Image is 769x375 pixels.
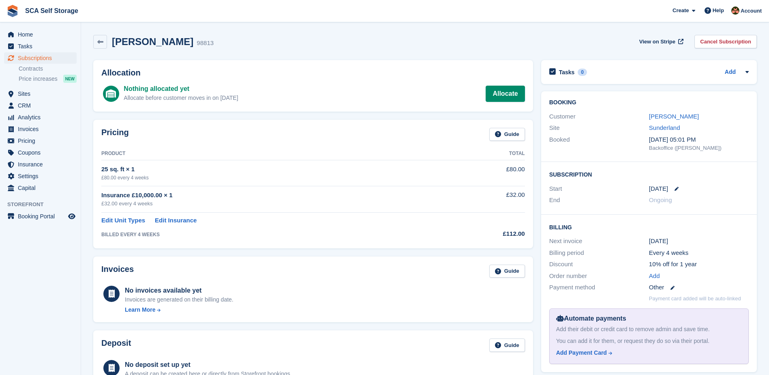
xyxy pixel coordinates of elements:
[549,248,649,258] div: Billing period
[101,216,145,225] a: Edit Unit Types
[101,338,131,352] h2: Deposit
[731,6,739,15] img: Sarah Race
[549,123,649,133] div: Site
[649,184,668,194] time: 2025-09-05 23:00:00 UTC
[649,260,749,269] div: 10% off for 1 year
[578,69,587,76] div: 0
[125,306,233,314] a: Learn More
[4,170,77,182] a: menu
[725,68,736,77] a: Add
[101,174,446,181] div: £80.00 every 4 weeks
[101,200,446,208] div: £32.00 every 4 weeks
[4,211,77,222] a: menu
[18,100,66,111] span: CRM
[713,6,724,15] span: Help
[4,159,77,170] a: menu
[549,283,649,292] div: Payment method
[18,182,66,194] span: Capital
[649,113,699,120] a: [PERSON_NAME]
[67,211,77,221] a: Preview store
[649,272,660,281] a: Add
[549,170,749,178] h2: Subscription
[101,128,129,141] h2: Pricing
[639,38,675,46] span: View on Stripe
[4,100,77,111] a: menu
[124,94,238,102] div: Allocate before customer moves in on [DATE]
[549,99,749,106] h2: Booking
[556,314,742,323] div: Automate payments
[4,52,77,64] a: menu
[22,4,81,17] a: SCA Self Storage
[18,41,66,52] span: Tasks
[155,216,197,225] a: Edit Insurance
[101,68,525,78] h2: Allocation
[125,295,233,304] div: Invoices are generated on their billing date.
[4,147,77,158] a: menu
[125,360,292,370] div: No deposit set up yet
[556,325,742,334] div: Add their debit or credit card to remove admin and save time.
[556,349,739,357] a: Add Payment Card
[18,170,66,182] span: Settings
[446,229,525,239] div: £112.00
[489,128,525,141] a: Guide
[673,6,689,15] span: Create
[125,286,233,295] div: No invoices available yet
[18,88,66,99] span: Sites
[549,223,749,231] h2: Billing
[549,184,649,194] div: Start
[101,265,134,278] h2: Invoices
[125,306,155,314] div: Learn More
[549,112,649,121] div: Customer
[19,74,77,83] a: Price increases NEW
[4,123,77,135] a: menu
[549,135,649,152] div: Booked
[486,86,525,102] a: Allocate
[649,295,741,303] p: Payment card added will be auto-linked
[649,283,749,292] div: Other
[101,231,446,238] div: BILLED EVERY 4 WEEKS
[18,147,66,158] span: Coupons
[649,135,749,144] div: [DATE] 05:01 PM
[63,75,77,83] div: NEW
[19,75,58,83] span: Price increases
[7,200,81,209] span: Storefront
[18,112,66,123] span: Analytics
[549,237,649,246] div: Next invoice
[18,135,66,147] span: Pricing
[197,39,214,48] div: 98813
[549,272,649,281] div: Order number
[18,159,66,170] span: Insurance
[18,52,66,64] span: Subscriptions
[18,29,66,40] span: Home
[6,5,19,17] img: stora-icon-8386f47178a22dfd0bd8f6a31ec36ba5ce8667c1dd55bd0f319d3a0aa187defe.svg
[489,265,525,278] a: Guide
[446,186,525,212] td: £32.00
[556,337,742,345] div: You can add it for them, or request they do so via their portal.
[559,69,575,76] h2: Tasks
[4,41,77,52] a: menu
[446,160,525,186] td: £80.00
[18,123,66,135] span: Invoices
[4,182,77,194] a: menu
[741,7,762,15] span: Account
[4,88,77,99] a: menu
[649,237,749,246] div: [DATE]
[124,84,238,94] div: Nothing allocated yet
[556,349,607,357] div: Add Payment Card
[4,135,77,147] a: menu
[549,260,649,269] div: Discount
[446,147,525,160] th: Total
[4,29,77,40] a: menu
[636,35,685,48] a: View on Stripe
[649,144,749,152] div: Backoffice ([PERSON_NAME])
[549,196,649,205] div: End
[649,124,680,131] a: Sunderland
[489,338,525,352] a: Guide
[101,147,446,160] th: Product
[694,35,757,48] a: Cancel Subscription
[4,112,77,123] a: menu
[112,36,193,47] h2: [PERSON_NAME]
[101,165,446,174] div: 25 sq. ft × 1
[101,191,446,200] div: Insurance £10,000.00 × 1
[18,211,66,222] span: Booking Portal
